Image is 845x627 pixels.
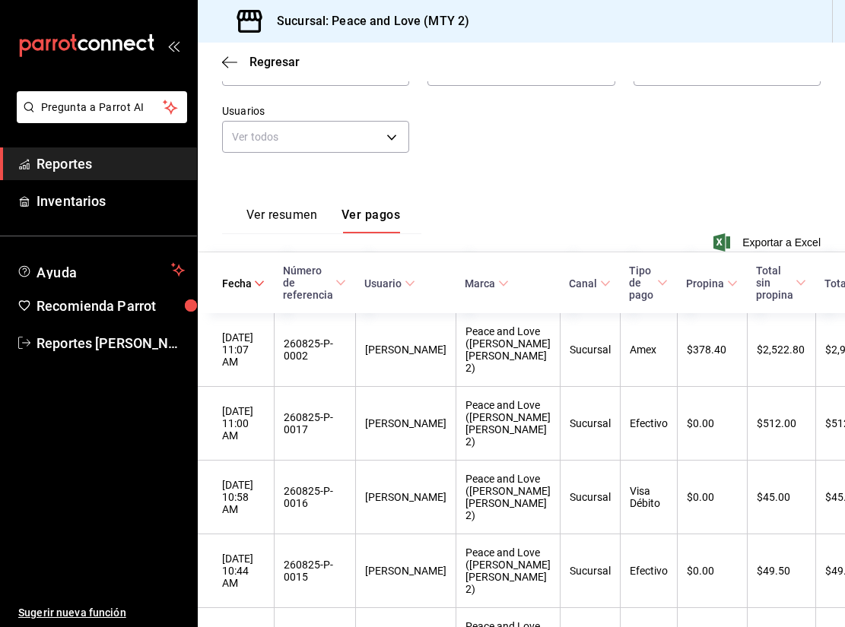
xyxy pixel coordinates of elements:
[37,191,185,211] span: Inventarios
[365,344,446,356] div: [PERSON_NAME]
[570,344,611,356] div: Sucursal
[365,491,446,503] div: [PERSON_NAME]
[630,344,668,356] div: Amex
[716,233,821,252] button: Exportar a Excel
[569,277,610,290] span: Canal
[629,264,668,301] span: Tipo de pago
[222,553,265,589] div: [DATE] 10:44 AM
[630,565,668,577] div: Efectivo
[570,417,611,429] div: Sucursal
[246,207,317,233] button: Ver resumen
[222,277,265,290] span: Fecha
[687,417,737,429] div: $0.00
[17,91,187,123] button: Pregunta a Parrot AI
[687,491,737,503] div: $0.00
[283,264,346,301] span: Número de referencia
[222,121,409,153] div: Ver todos
[246,207,400,233] div: navigation tabs
[222,479,265,515] div: [DATE] 10:58 AM
[630,417,668,429] div: Efectivo
[465,546,551,595] div: Peace and Love ([PERSON_NAME] [PERSON_NAME] 2)
[687,565,737,577] div: $0.00
[249,55,300,69] span: Regresar
[630,485,668,509] div: Visa Débito
[570,565,611,577] div: Sucursal
[284,559,346,583] div: 260825-P-0015
[341,207,400,233] button: Ver pagos
[365,417,446,429] div: [PERSON_NAME]
[757,344,806,356] div: $2,522.80
[37,154,185,174] span: Reportes
[757,565,806,577] div: $49.50
[41,100,164,116] span: Pregunta a Parrot AI
[465,399,551,448] div: Peace and Love ([PERSON_NAME] [PERSON_NAME] 2)
[284,485,346,509] div: 260825-P-0016
[365,565,446,577] div: [PERSON_NAME]
[222,405,265,442] div: [DATE] 11:00 AM
[265,12,469,30] h3: Sucursal: Peace and Love (MTY 2)
[284,337,346,362] div: 260825-P-0002
[18,605,185,621] span: Sugerir nueva función
[686,277,737,290] span: Propina
[37,333,185,353] span: Reportes [PERSON_NAME] [PERSON_NAME]
[465,325,551,374] div: Peace and Love ([PERSON_NAME] [PERSON_NAME] 2)
[167,40,179,52] button: open_drawer_menu
[757,417,806,429] div: $512.00
[364,277,415,290] span: Usuario
[756,264,806,301] span: Total sin propina
[222,106,409,116] label: Usuarios
[37,296,185,316] span: Recomienda Parrot
[11,110,187,126] a: Pregunta a Parrot AI
[687,344,737,356] div: $378.40
[570,491,611,503] div: Sucursal
[222,55,300,69] button: Regresar
[37,261,165,279] span: Ayuda
[465,277,508,290] span: Marca
[757,491,806,503] div: $45.00
[222,331,265,368] div: [DATE] 11:07 AM
[465,473,551,521] div: Peace and Love ([PERSON_NAME] [PERSON_NAME] 2)
[284,411,346,435] div: 260825-P-0017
